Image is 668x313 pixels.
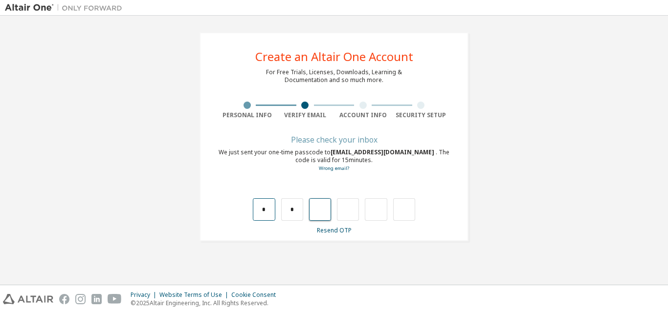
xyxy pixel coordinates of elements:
[334,111,392,119] div: Account Info
[3,294,53,304] img: altair_logo.svg
[218,148,450,172] div: We just sent your one-time passcode to . The code is valid for 15 minutes.
[218,137,450,143] div: Please check your inbox
[319,165,349,171] a: Go back to the registration form
[266,68,402,84] div: For Free Trials, Licenses, Downloads, Learning & Documentation and so much more.
[75,294,86,304] img: instagram.svg
[231,291,282,299] div: Cookie Consent
[255,51,413,63] div: Create an Altair One Account
[59,294,69,304] img: facebook.svg
[331,148,436,156] span: [EMAIL_ADDRESS][DOMAIN_NAME]
[91,294,102,304] img: linkedin.svg
[5,3,127,13] img: Altair One
[276,111,334,119] div: Verify Email
[108,294,122,304] img: youtube.svg
[159,291,231,299] div: Website Terms of Use
[131,299,282,307] p: © 2025 Altair Engineering, Inc. All Rights Reserved.
[317,226,352,234] a: Resend OTP
[392,111,450,119] div: Security Setup
[218,111,276,119] div: Personal Info
[131,291,159,299] div: Privacy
